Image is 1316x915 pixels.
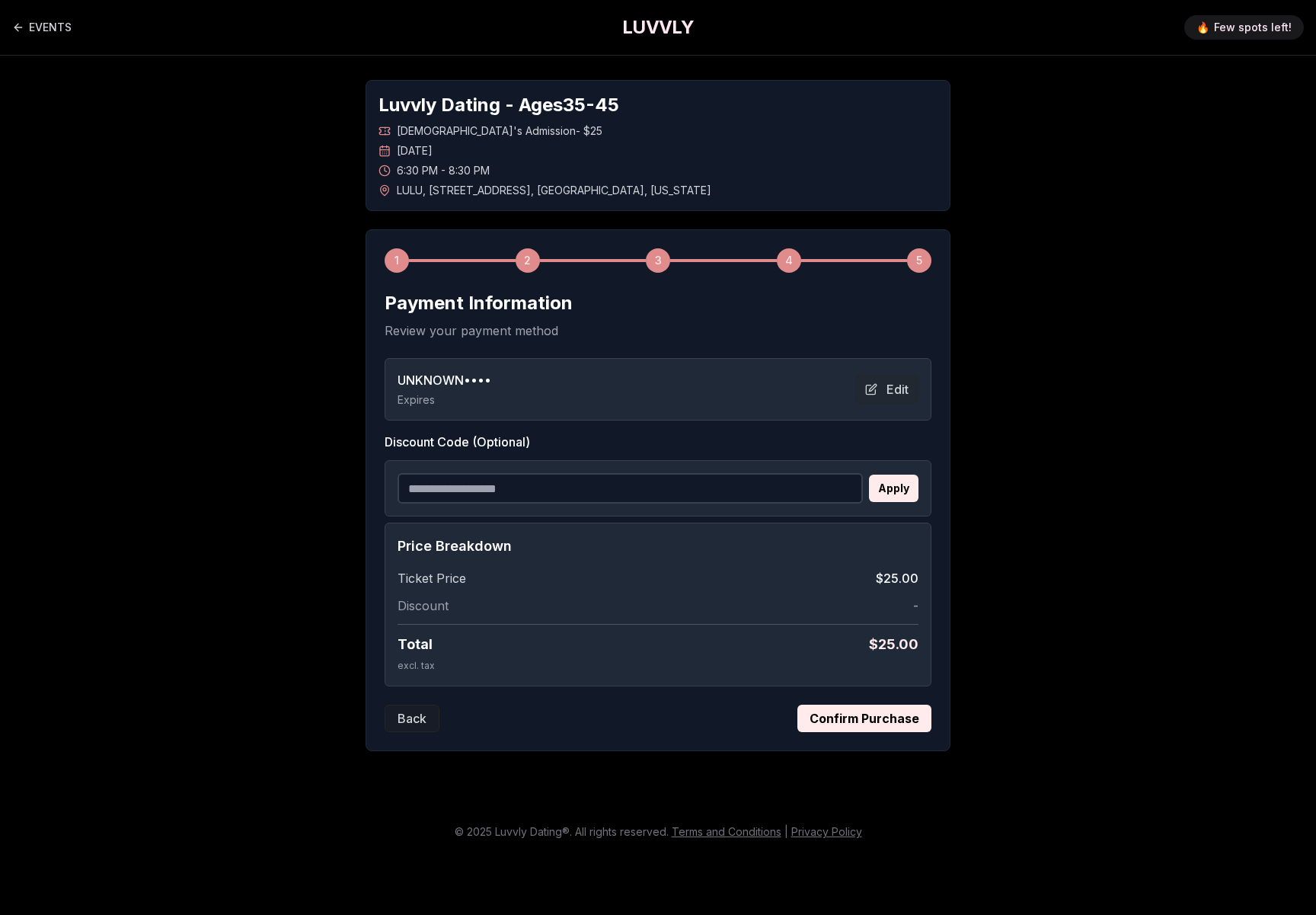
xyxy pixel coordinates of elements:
[398,392,491,408] p: Expires
[907,248,931,273] div: 5
[397,143,433,158] span: [DATE]
[622,15,694,40] a: LUVVLY
[397,123,602,139] span: [DEMOGRAPHIC_DATA]'s Admission - $25
[869,634,918,655] span: $ 25.00
[398,660,435,671] span: excl. tax
[385,322,931,340] p: Review your payment method
[398,371,491,389] span: UNKNOWN ••••
[777,248,801,273] div: 4
[1214,20,1292,35] span: Few spots left!
[397,183,711,198] span: LULU , [STREET_ADDRESS] , [GEOGRAPHIC_DATA] , [US_STATE]
[398,569,466,587] span: Ticket Price
[876,569,918,587] span: $25.00
[379,93,937,117] h1: Luvvly Dating - Ages 35 - 45
[1196,20,1209,35] span: 🔥
[385,291,931,315] h2: Payment Information
[385,248,409,273] div: 1
[398,597,449,615] span: Discount
[784,825,788,838] span: |
[385,433,931,451] label: Discount Code (Optional)
[913,597,918,615] span: -
[797,705,931,732] button: Confirm Purchase
[869,475,918,502] button: Apply
[791,825,862,838] a: Privacy Policy
[12,12,72,43] a: Back to events
[672,825,781,838] a: Terms and Conditions
[398,634,433,655] span: Total
[398,536,918,557] h4: Price Breakdown
[646,248,670,273] div: 3
[855,376,918,403] button: Edit
[516,248,540,273] div: 2
[385,705,439,732] button: Back
[397,163,490,178] span: 6:30 PM - 8:30 PM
